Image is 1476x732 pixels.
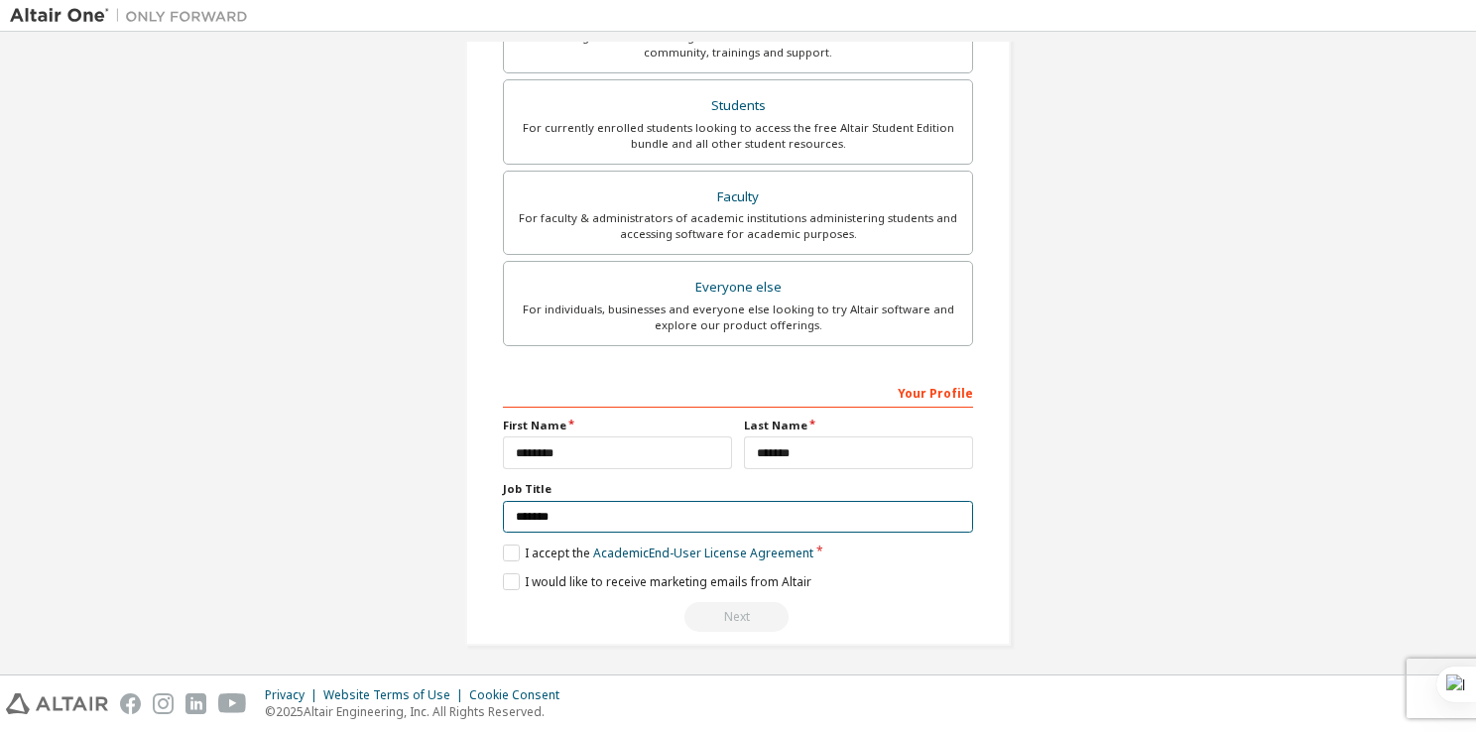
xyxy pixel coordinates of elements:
label: Last Name [744,418,973,433]
div: For existing customers looking to access software downloads, HPC resources, community, trainings ... [516,29,960,61]
label: Job Title [503,481,973,497]
div: For currently enrolled students looking to access the free Altair Student Edition bundle and all ... [516,120,960,152]
img: youtube.svg [218,693,247,714]
label: I would like to receive marketing emails from Altair [503,573,811,590]
div: Website Terms of Use [323,687,469,703]
div: Students [516,92,960,120]
div: Read and acccept EULA to continue [503,602,973,632]
label: First Name [503,418,732,433]
div: Everyone else [516,274,960,302]
div: For faculty & administrators of academic institutions administering students and accessing softwa... [516,210,960,242]
label: I accept the [503,545,813,561]
div: Your Profile [503,376,973,408]
a: Academic End-User License Agreement [593,545,813,561]
img: altair_logo.svg [6,693,108,714]
img: instagram.svg [153,693,174,714]
div: Cookie Consent [469,687,571,703]
p: © 2025 Altair Engineering, Inc. All Rights Reserved. [265,703,571,720]
div: For individuals, businesses and everyone else looking to try Altair software and explore our prod... [516,302,960,333]
div: Faculty [516,183,960,211]
img: Altair One [10,6,258,26]
img: linkedin.svg [185,693,206,714]
div: Privacy [265,687,323,703]
img: facebook.svg [120,693,141,714]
